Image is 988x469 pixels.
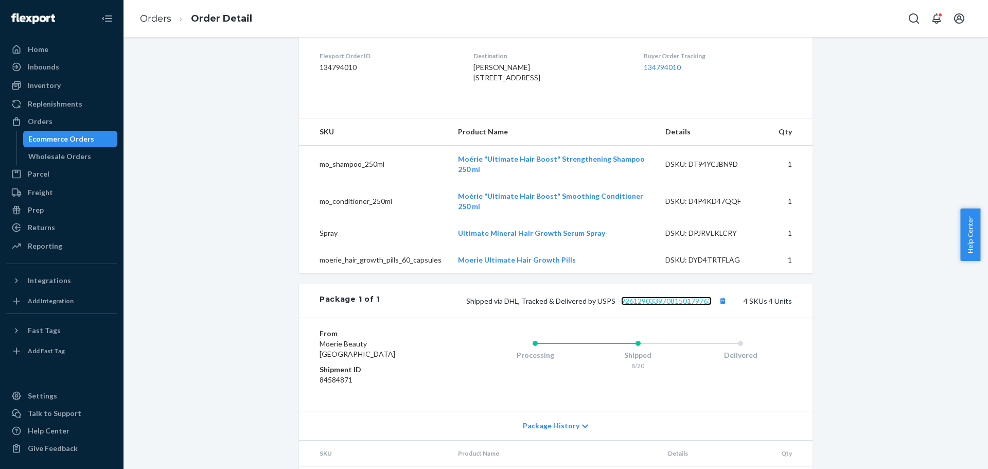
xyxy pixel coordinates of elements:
button: Close Navigation [97,8,117,29]
div: Ecommerce Orders [28,134,94,144]
div: Orders [28,116,52,127]
a: Prep [6,202,117,218]
a: Talk to Support [6,405,117,422]
dd: 134794010 [320,62,457,73]
span: [PERSON_NAME] [STREET_ADDRESS] [473,63,540,82]
a: Orders [6,113,117,130]
dt: Buyer Order Tracking [644,51,792,60]
td: mo_shampoo_250ml [299,146,450,183]
a: Home [6,41,117,58]
a: 9261290339708150179763 [621,297,712,305]
a: Moérie "Ultimate Hair Boost" Strengthening Shampoo 250 ml [458,154,645,173]
div: Inventory [28,80,61,91]
ol: breadcrumbs [132,4,260,34]
dt: Destination [473,51,627,60]
div: Give Feedback [28,443,78,454]
a: Replenishments [6,96,117,112]
div: Returns [28,222,55,233]
th: Details [660,441,773,466]
div: Parcel [28,169,49,179]
div: Add Fast Tag [28,346,65,355]
a: Inventory [6,77,117,94]
button: Help Center [960,209,980,261]
span: Shipped via DHL, Tracked & Delivered by USPS [466,297,729,305]
a: Orders [140,13,171,24]
td: moerie_hair_growth_pills_60_capsules [299,247,450,273]
div: Delivered [689,350,792,360]
dt: Shipment ID [320,364,443,375]
a: Settings [6,388,117,404]
div: Package 1 of 1 [320,294,380,307]
a: Wholesale Orders [23,148,118,165]
td: 1 [770,183,813,220]
dt: Flexport Order ID [320,51,457,60]
a: Add Fast Tag [6,343,117,359]
div: Replenishments [28,99,82,109]
div: Shipped [587,350,690,360]
a: 134794010 [644,63,681,72]
div: 4 SKUs 4 Units [380,294,792,307]
div: Prep [28,205,44,215]
a: Returns [6,219,117,236]
button: Open account menu [949,8,969,29]
button: Open notifications [926,8,947,29]
th: SKU [299,118,450,146]
a: Parcel [6,166,117,182]
div: Wholesale Orders [28,151,91,162]
div: DSKU: D4P4KD47QQF [665,196,762,206]
a: Add Integration [6,293,117,309]
td: mo_conditioner_250ml [299,183,450,220]
dt: From [320,328,443,339]
div: Reporting [28,241,62,251]
div: DSKU: DPJRVLKLCRY [665,228,762,238]
a: Reporting [6,238,117,254]
div: Home [28,44,48,55]
button: Give Feedback [6,440,117,457]
span: Moerie Beauty [GEOGRAPHIC_DATA] [320,339,395,358]
dd: 84584871 [320,375,443,385]
div: Fast Tags [28,325,61,336]
a: Inbounds [6,59,117,75]
th: Qty [773,441,813,466]
div: Freight [28,187,53,198]
div: Inbounds [28,62,59,72]
th: SKU [299,441,450,466]
button: Copy tracking number [716,294,729,307]
th: Details [657,118,770,146]
div: Settings [28,391,57,401]
button: Fast Tags [6,322,117,339]
div: Help Center [28,426,69,436]
div: 8/20 [587,361,690,370]
td: 1 [770,220,813,247]
div: DSKU: DYD4TRTFLAG [665,255,762,265]
button: Integrations [6,272,117,289]
a: Freight [6,184,117,201]
div: Add Integration [28,297,74,305]
th: Product Name [450,118,657,146]
div: DSKU: DT94YCJBN9D [665,159,762,169]
td: 1 [770,247,813,273]
span: Package History [523,421,579,431]
a: Moérie "Ultimate Hair Boost" Smoothing Conditioner 250 ml [458,192,643,211]
a: Ultimate Mineral Hair Growth Serum Spray [458,229,605,237]
img: Flexport logo [11,13,55,24]
td: Spray [299,220,450,247]
div: Talk to Support [28,408,81,419]
td: 1 [770,146,813,183]
a: Moerie Ultimate Hair Growth Pills [458,255,576,264]
a: Help Center [6,423,117,439]
a: Ecommerce Orders [23,131,118,147]
a: Order Detail [191,13,252,24]
div: Integrations [28,275,71,286]
th: Product Name [450,441,660,466]
button: Open Search Box [904,8,924,29]
div: Processing [484,350,587,360]
th: Qty [770,118,813,146]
